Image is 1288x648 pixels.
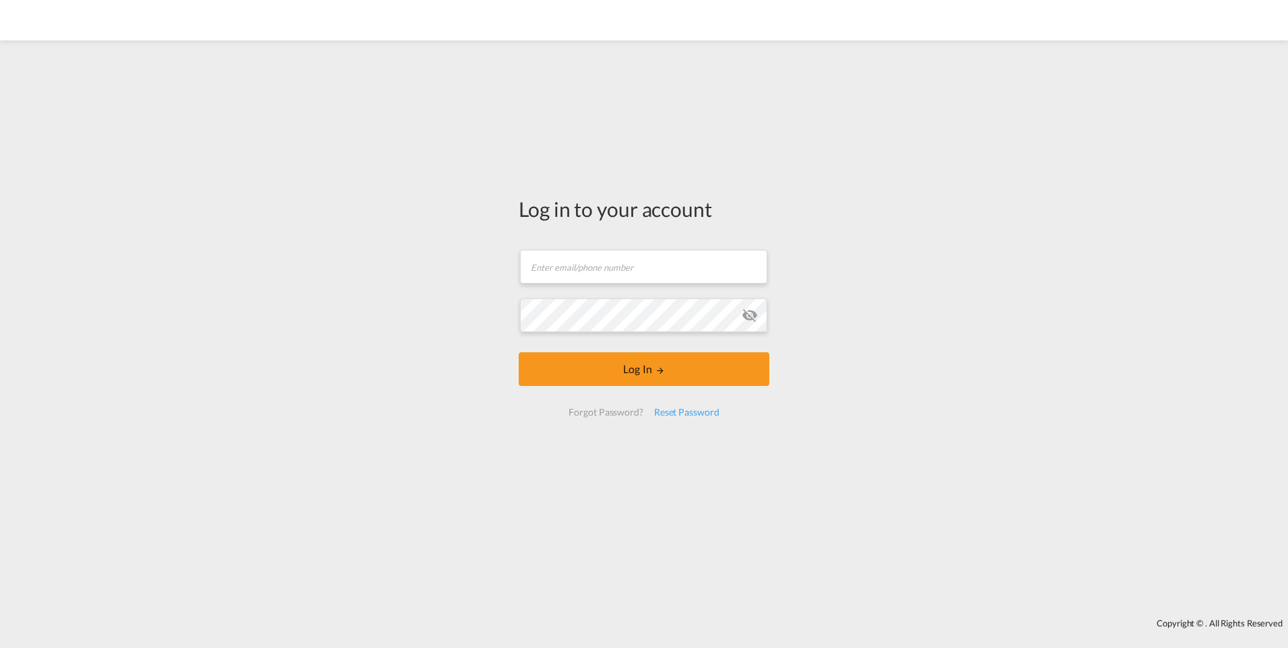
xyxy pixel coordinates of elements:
div: Reset Password [649,400,725,424]
button: LOGIN [519,352,769,386]
div: Forgot Password? [563,400,648,424]
input: Enter email/phone number [520,250,767,284]
md-icon: icon-eye-off [742,307,758,323]
div: Log in to your account [519,195,769,223]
